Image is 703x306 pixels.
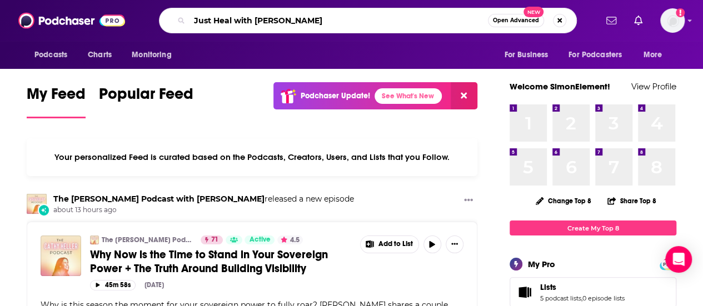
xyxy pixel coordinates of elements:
[504,47,548,63] span: For Business
[27,84,86,118] a: My Feed
[460,194,477,208] button: Show More Button
[102,235,193,244] a: The [PERSON_NAME] Podcast with [PERSON_NAME]
[513,284,536,300] a: Lists
[644,47,662,63] span: More
[53,194,354,204] h3: released a new episode
[38,204,50,216] div: New Episode
[144,281,164,289] div: [DATE]
[211,234,218,245] span: 71
[27,194,47,214] img: The Cathy Heller Podcast with Cathy Heller
[661,259,675,268] a: PRO
[636,44,676,66] button: open menu
[496,44,562,66] button: open menu
[361,236,418,253] button: Show More Button
[660,8,685,33] span: Logged in as SimonElement
[631,81,676,92] a: View Profile
[18,10,125,31] img: Podchaser - Follow, Share and Rate Podcasts
[676,8,685,17] svg: Add a profile image
[523,7,544,17] span: New
[190,12,488,29] input: Search podcasts, credits, & more...
[375,88,442,104] a: See What's New
[124,44,186,66] button: open menu
[561,44,638,66] button: open menu
[660,8,685,33] button: Show profile menu
[53,205,354,215] span: about 13 hours ago
[27,138,477,176] div: Your personalized Feed is curated based on the Podcasts, Creators, Users, and Lists that you Follow.
[446,235,463,253] button: Show More Button
[27,44,82,66] button: open menu
[159,8,577,33] div: Search podcasts, credits, & more...
[510,81,610,92] a: Welcome SimonElement!
[665,246,692,273] div: Open Intercom Messenger
[27,84,86,110] span: My Feed
[378,240,413,248] span: Add to List
[88,47,112,63] span: Charts
[245,235,275,244] a: Active
[81,44,118,66] a: Charts
[602,11,621,30] a: Show notifications dropdown
[53,194,265,204] a: The Cathy Heller Podcast with Cathy Heller
[529,194,598,208] button: Change Top 8
[249,234,270,245] span: Active
[90,235,99,244] img: The Cathy Heller Podcast with Cathy Heller
[661,260,675,268] span: PRO
[301,91,370,101] p: Podchaser Update!
[528,259,555,269] div: My Pro
[540,282,625,292] a: Lists
[607,190,657,212] button: Share Top 8
[90,280,136,290] button: 45m 58s
[99,84,193,110] span: Popular Feed
[488,14,544,27] button: Open AdvancedNew
[630,11,647,30] a: Show notifications dropdown
[132,47,171,63] span: Monitoring
[277,235,303,244] button: 4.5
[34,47,67,63] span: Podcasts
[582,294,625,302] a: 0 episode lists
[201,235,223,244] a: 71
[493,18,539,23] span: Open Advanced
[99,84,193,118] a: Popular Feed
[581,294,582,302] span: ,
[660,8,685,33] img: User Profile
[540,282,556,292] span: Lists
[569,47,622,63] span: For Podcasters
[90,248,352,275] a: Why Now is the Time to Stand in Your Sovereign Power + The Truth Around Building Visibility
[540,294,581,302] a: 5 podcast lists
[510,220,676,235] a: Create My Top 8
[41,235,81,276] img: Why Now is the Time to Stand in Your Sovereign Power + The Truth Around Building Visibility
[90,248,328,275] span: Why Now is the Time to Stand in Your Sovereign Power + The Truth Around Building Visibility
